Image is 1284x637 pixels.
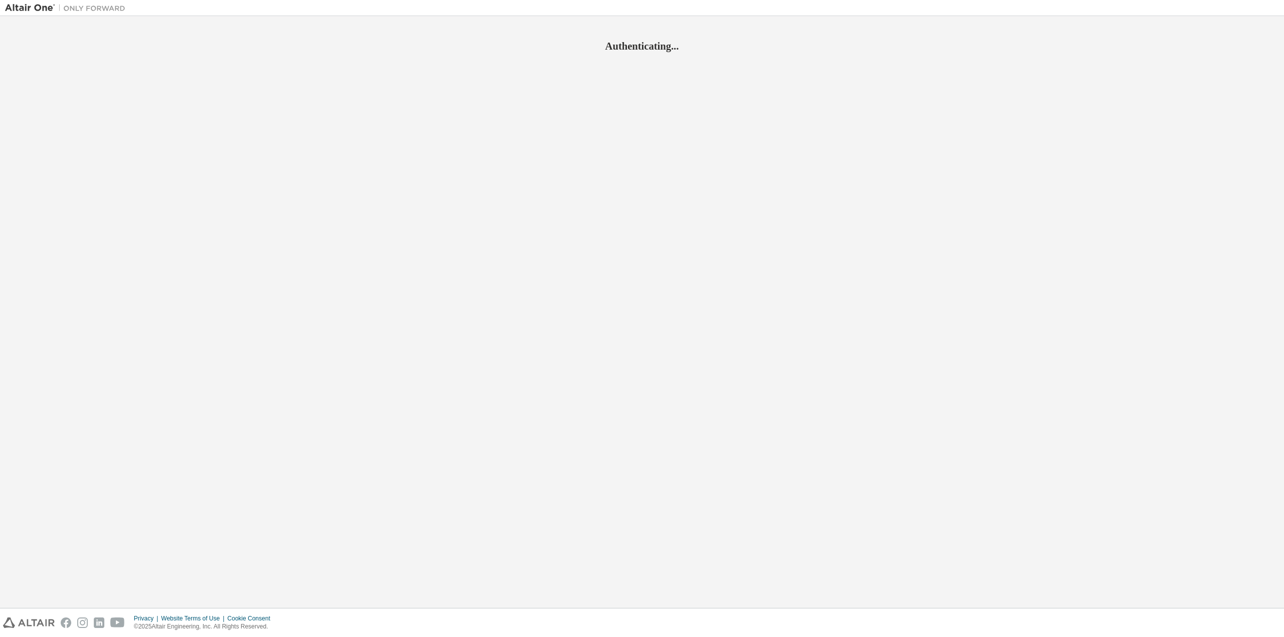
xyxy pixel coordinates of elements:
[5,3,130,13] img: Altair One
[134,622,276,631] p: © 2025 Altair Engineering, Inc. All Rights Reserved.
[3,617,55,628] img: altair_logo.svg
[61,617,71,628] img: facebook.svg
[77,617,88,628] img: instagram.svg
[94,617,104,628] img: linkedin.svg
[134,614,161,622] div: Privacy
[110,617,125,628] img: youtube.svg
[161,614,227,622] div: Website Terms of Use
[5,40,1279,53] h2: Authenticating...
[227,614,276,622] div: Cookie Consent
